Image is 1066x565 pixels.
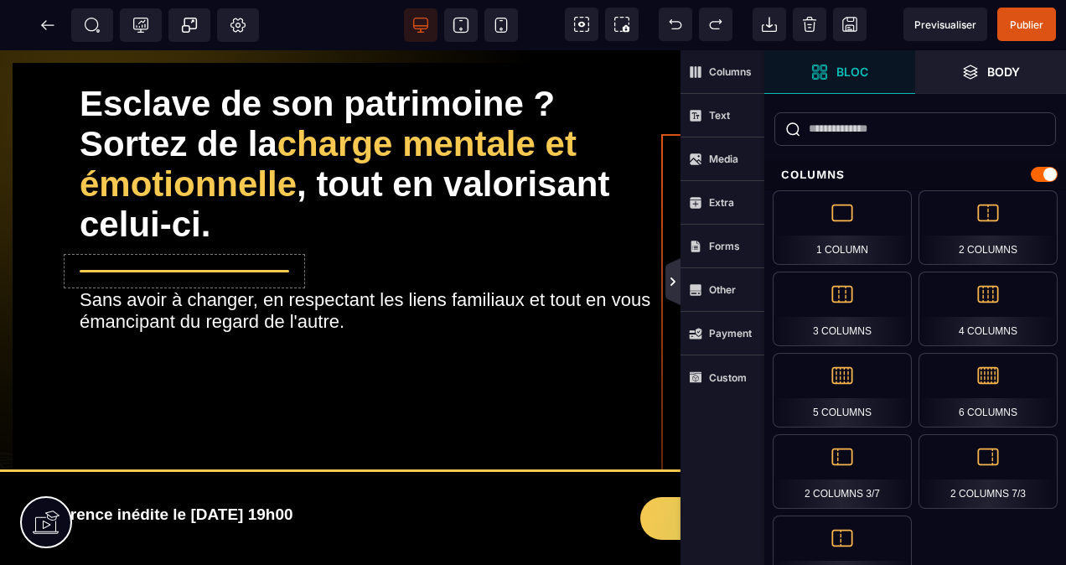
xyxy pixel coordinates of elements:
span: Tracking [132,17,149,34]
span: charge mentale et émotionnelle [80,74,587,153]
div: 5 Columns [773,353,912,428]
div: 3 Columns [773,272,912,346]
strong: Text [709,109,730,122]
div: 1 Column [773,190,912,265]
div: 2 Columns [919,190,1058,265]
span: Screenshot [605,8,639,41]
div: Sortez de la , tout en valorisant celui-ci. [80,74,661,194]
span: Publier [1010,18,1043,31]
div: 2 Columns 7/3 [919,434,1058,509]
strong: Bloc [836,65,868,78]
h2: Conférence inédite le [DATE] 19h00 [25,447,533,482]
strong: Other [709,283,736,296]
strong: Payment [709,327,752,340]
span: Previsualiser [914,18,976,31]
strong: Forms [709,240,740,252]
div: 6 Columns [919,353,1058,428]
div: 2 Columns 3/7 [773,434,912,509]
span: Popup [181,17,198,34]
strong: Extra [709,196,734,209]
strong: Body [987,65,1020,78]
button: Je m'inscris ! [640,447,934,490]
span: Open Layer Manager [915,50,1066,94]
div: Columns [764,159,1066,190]
span: Setting Body [230,17,246,34]
strong: Columns [709,65,752,78]
div: Sans avoir à changer, en respectant les liens familiaux et tout en vous émancipant du regard de l... [80,239,661,457]
div: Esclave de son patrimoine ? [80,34,661,74]
span: Open Blocks [764,50,915,94]
div: 4 Columns [919,272,1058,346]
strong: Custom [709,371,747,384]
span: Preview [903,8,987,41]
span: SEO [84,17,101,34]
strong: Media [709,153,738,165]
span: View components [565,8,598,41]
